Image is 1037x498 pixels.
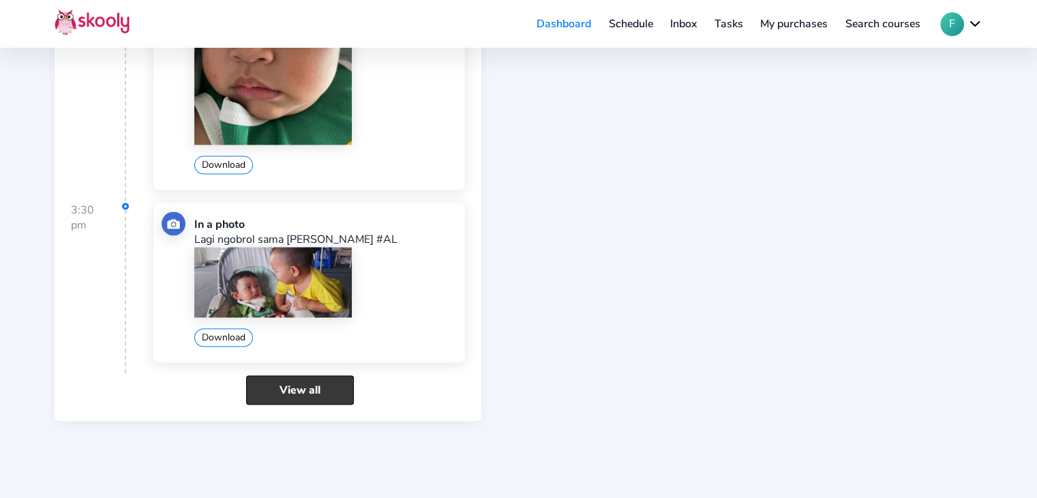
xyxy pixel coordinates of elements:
[706,13,752,35] a: Tasks
[162,211,185,235] img: photo.jpg
[246,375,354,405] a: View all
[194,247,351,318] img: 202412070848115500931045662322111429528484446419202508110830452465044847810081.jpg
[837,13,929,35] a: Search courses
[194,328,253,347] button: Download
[71,218,125,233] div: pm
[55,9,130,35] img: Skooly
[194,232,456,247] p: Lagi ngobrol sama [PERSON_NAME] #AL
[71,203,126,373] div: 3:30
[661,13,706,35] a: Inbox
[940,12,982,36] button: Fchevron down outline
[528,13,600,35] a: Dashboard
[194,156,253,174] button: Download
[194,217,456,232] div: In a photo
[751,13,837,35] a: My purchases
[600,13,662,35] a: Schedule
